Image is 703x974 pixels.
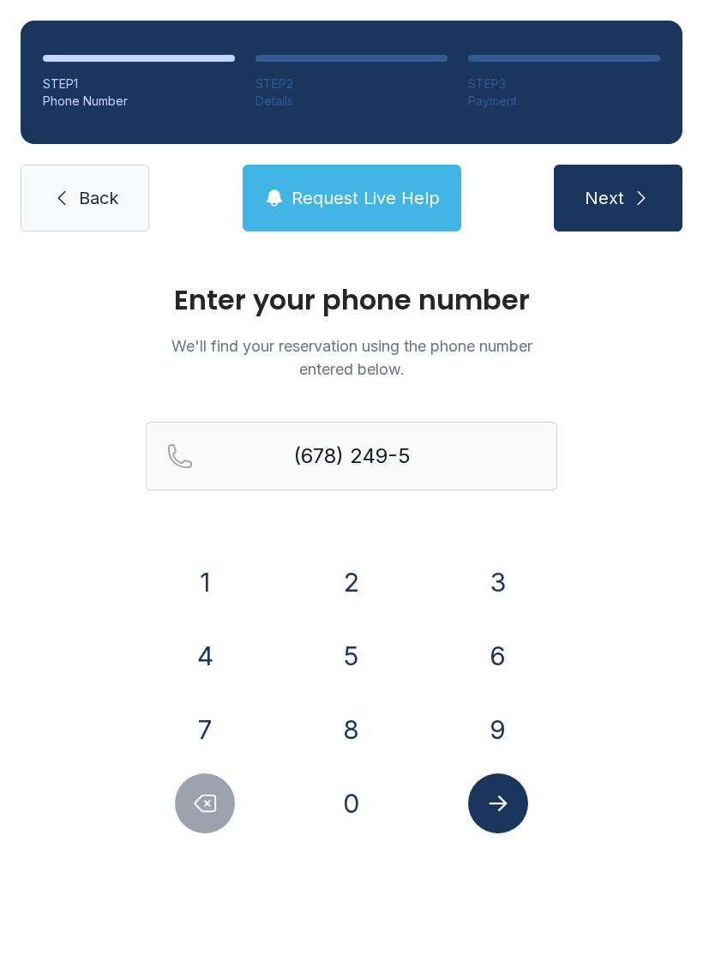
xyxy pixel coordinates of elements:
button: 0 [321,773,382,833]
button: Submit lookup form [468,773,528,833]
div: Payment [468,93,660,110]
span: Next [585,186,624,210]
span: Request Live Help [291,186,440,210]
div: STEP 1 [43,75,235,93]
button: 9 [468,700,528,760]
button: 3 [468,552,528,612]
button: 6 [468,626,528,686]
button: 8 [321,700,382,760]
div: STEP 3 [468,75,660,93]
button: 5 [321,626,382,686]
h1: Enter your phone number [146,286,557,314]
p: We'll find your reservation using the phone number entered below. [146,334,557,381]
input: Reservation phone number [146,422,557,490]
button: 7 [175,700,235,760]
button: 4 [175,626,235,686]
button: 2 [321,552,382,612]
button: 1 [175,552,235,612]
span: Back [79,186,118,210]
div: STEP 2 [255,75,448,93]
div: Phone Number [43,93,235,110]
button: Delete number [175,773,235,833]
div: Details [255,93,448,110]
